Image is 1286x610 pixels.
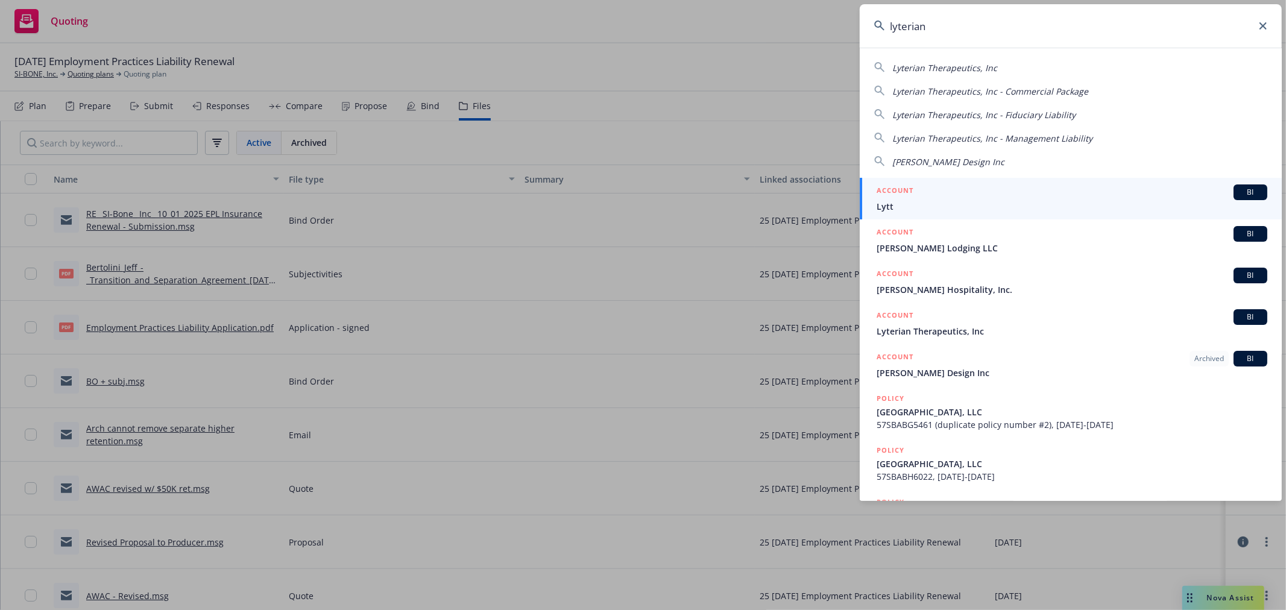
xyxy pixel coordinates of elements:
[860,344,1282,386] a: ACCOUNTArchivedBI[PERSON_NAME] Design Inc
[860,386,1282,438] a: POLICY[GEOGRAPHIC_DATA], LLC57SBABG5461 (duplicate policy number #2), [DATE]-[DATE]
[877,184,913,199] h5: ACCOUNT
[877,325,1267,338] span: Lyterian Therapeutics, Inc
[877,496,904,508] h5: POLICY
[877,392,904,404] h5: POLICY
[1238,270,1262,281] span: BI
[877,283,1267,296] span: [PERSON_NAME] Hospitality, Inc.
[877,418,1267,431] span: 57SBABG5461 (duplicate policy number #2), [DATE]-[DATE]
[877,242,1267,254] span: [PERSON_NAME] Lodging LLC
[860,438,1282,489] a: POLICY[GEOGRAPHIC_DATA], LLC57SBABH6022, [DATE]-[DATE]
[877,444,904,456] h5: POLICY
[877,406,1267,418] span: [GEOGRAPHIC_DATA], LLC
[892,109,1076,121] span: Lyterian Therapeutics, Inc - Fiduciary Liability
[892,86,1088,97] span: Lyterian Therapeutics, Inc - Commercial Package
[1194,353,1224,364] span: Archived
[892,62,997,74] span: Lyterian Therapeutics, Inc
[877,351,913,365] h5: ACCOUNT
[860,489,1282,541] a: POLICY
[1238,353,1262,364] span: BI
[877,226,913,241] h5: ACCOUNT
[860,261,1282,303] a: ACCOUNTBI[PERSON_NAME] Hospitality, Inc.
[860,303,1282,344] a: ACCOUNTBILyterian Therapeutics, Inc
[892,156,1004,168] span: [PERSON_NAME] Design Inc
[1238,312,1262,322] span: BI
[877,366,1267,379] span: [PERSON_NAME] Design Inc
[892,133,1092,144] span: Lyterian Therapeutics, Inc - Management Liability
[1238,187,1262,198] span: BI
[877,200,1267,213] span: Lytt
[877,457,1267,470] span: [GEOGRAPHIC_DATA], LLC
[877,470,1267,483] span: 57SBABH6022, [DATE]-[DATE]
[1238,228,1262,239] span: BI
[860,219,1282,261] a: ACCOUNTBI[PERSON_NAME] Lodging LLC
[860,4,1282,48] input: Search...
[877,309,913,324] h5: ACCOUNT
[860,178,1282,219] a: ACCOUNTBILytt
[877,268,913,282] h5: ACCOUNT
